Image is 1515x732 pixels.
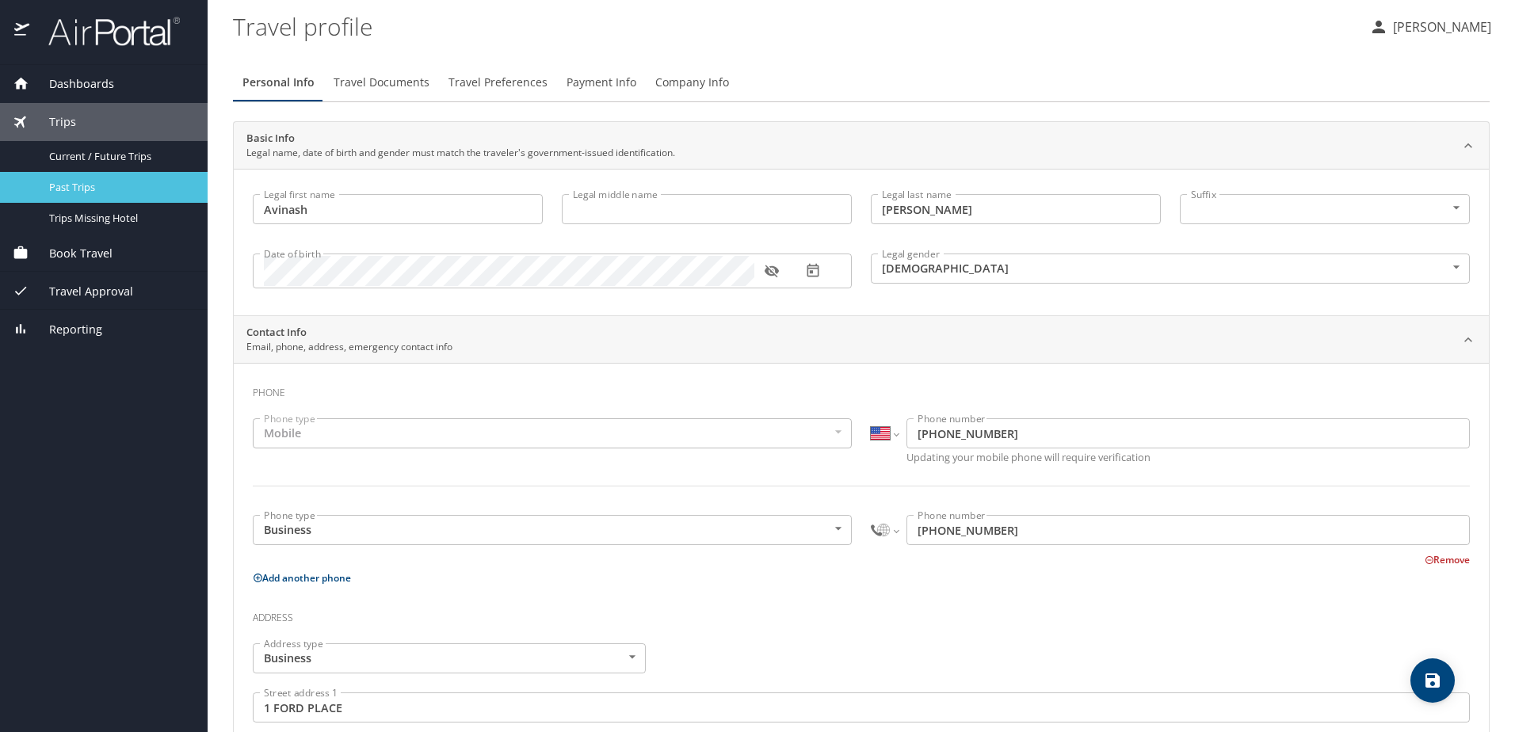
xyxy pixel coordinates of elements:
h2: Basic Info [246,131,675,147]
span: Company Info [655,73,729,93]
h1: Travel profile [233,2,1357,51]
span: Current / Future Trips [49,149,189,164]
span: Travel Approval [29,283,133,300]
button: save [1410,658,1455,703]
button: Add another phone [253,571,351,585]
div: Contact InfoEmail, phone, address, emergency contact info [234,316,1489,364]
div: ​ [1180,194,1470,224]
span: Reporting [29,321,102,338]
span: Travel Preferences [448,73,548,93]
p: Email, phone, address, emergency contact info [246,340,452,354]
span: Travel Documents [334,73,429,93]
div: Mobile [253,418,852,448]
img: airportal-logo.png [31,16,180,47]
h2: Contact Info [246,325,452,341]
div: Basic InfoLegal name, date of birth and gender must match the traveler's government-issued identi... [234,169,1489,315]
span: Trips Missing Hotel [49,211,189,226]
button: [PERSON_NAME] [1363,13,1498,41]
span: Past Trips [49,180,189,195]
button: Remove [1425,553,1470,566]
div: Basic InfoLegal name, date of birth and gender must match the traveler's government-issued identi... [234,122,1489,170]
h3: Address [253,600,1470,627]
div: Profile [233,63,1490,101]
h3: Phone [253,376,1470,402]
span: Personal Info [242,73,315,93]
img: icon-airportal.png [14,16,31,47]
p: Updating your mobile phone will require verification [906,452,1470,463]
span: Trips [29,113,76,131]
span: Dashboards [29,75,114,93]
div: Business [253,515,852,545]
p: Legal name, date of birth and gender must match the traveler's government-issued identification. [246,146,675,160]
p: [PERSON_NAME] [1388,17,1491,36]
span: Payment Info [567,73,636,93]
span: Book Travel [29,245,113,262]
div: [DEMOGRAPHIC_DATA] [871,254,1470,284]
div: Business [253,643,646,673]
